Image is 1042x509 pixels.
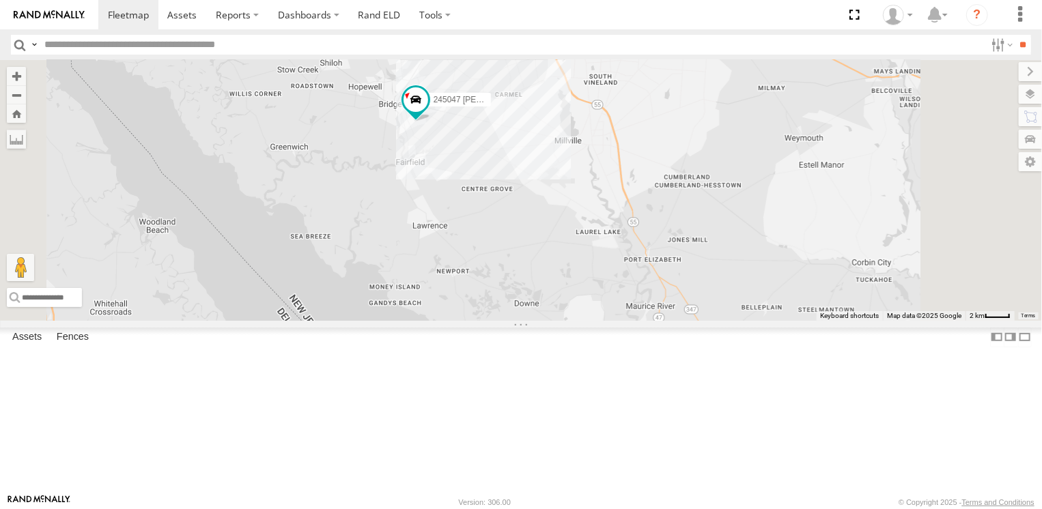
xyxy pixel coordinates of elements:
[878,5,918,25] div: Dale Gerhard
[962,498,1034,506] a: Terms and Conditions
[990,328,1004,347] label: Dock Summary Table to the Left
[7,254,34,281] button: Drag Pegman onto the map to open Street View
[7,85,26,104] button: Zoom out
[7,67,26,85] button: Zoom in
[1019,152,1042,171] label: Map Settings
[887,312,961,319] span: Map data ©2025 Google
[29,35,40,55] label: Search Query
[970,312,985,319] span: 2 km
[14,10,85,20] img: rand-logo.svg
[820,311,879,321] button: Keyboard shortcuts
[5,328,48,347] label: Assets
[459,498,511,506] div: Version: 306.00
[986,35,1015,55] label: Search Filter Options
[1018,328,1032,347] label: Hide Summary Table
[50,328,96,347] label: Fences
[7,104,26,123] button: Zoom Home
[1022,312,1036,318] a: Terms (opens in new tab)
[966,311,1015,321] button: Map Scale: 2 km per 34 pixels
[899,498,1034,506] div: © Copyright 2025 -
[1004,328,1017,347] label: Dock Summary Table to the Right
[8,495,70,509] a: Visit our Website
[7,130,26,149] label: Measure
[434,95,531,104] span: 245047 [PERSON_NAME]
[966,4,988,26] i: ?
